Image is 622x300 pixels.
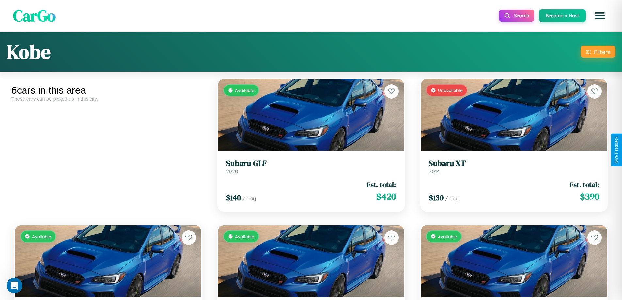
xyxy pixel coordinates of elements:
button: Search [499,10,534,22]
span: 2014 [429,168,440,175]
span: $ 130 [429,192,444,203]
button: Open menu [591,7,609,25]
span: Est. total: [570,180,599,189]
span: Est. total: [367,180,396,189]
span: CarGo [13,5,56,26]
div: 6 cars in this area [11,85,205,96]
span: Available [438,234,457,239]
span: Search [514,13,529,19]
iframe: Intercom live chat [7,278,22,293]
button: Become a Host [539,9,586,22]
div: Give Feedback [614,137,619,163]
span: 2020 [226,168,238,175]
h1: Kobe [7,39,51,65]
span: $ 140 [226,192,241,203]
span: $ 390 [580,190,599,203]
span: Available [235,87,254,93]
span: / day [445,195,459,202]
a: Subaru XT2014 [429,159,599,175]
span: / day [242,195,256,202]
span: $ 420 [376,190,396,203]
h3: Subaru GLF [226,159,396,168]
div: Filters [594,48,610,55]
span: Available [32,234,51,239]
button: Filters [581,46,615,58]
h3: Subaru XT [429,159,599,168]
div: These cars can be picked up in this city. [11,96,205,102]
span: Unavailable [438,87,463,93]
a: Subaru GLF2020 [226,159,396,175]
span: Available [235,234,254,239]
